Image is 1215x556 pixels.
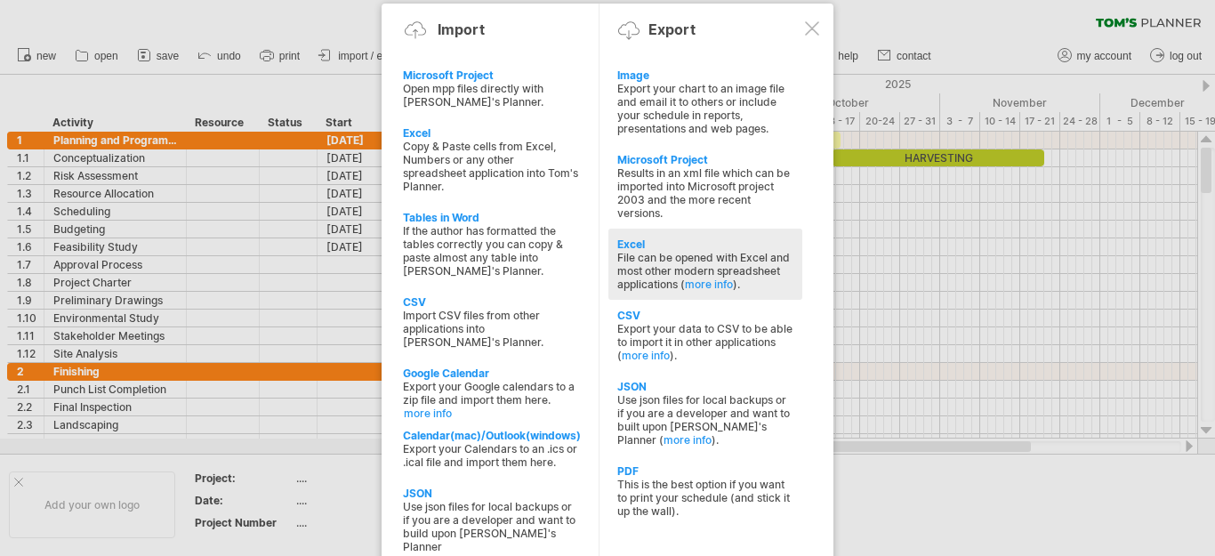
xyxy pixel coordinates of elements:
[617,238,793,251] div: Excel
[617,380,793,393] div: JSON
[617,309,793,322] div: CSV
[664,433,712,447] a: more info
[648,20,696,38] div: Export
[404,407,580,420] a: more info
[617,68,793,82] div: Image
[403,224,579,278] div: If the author has formatted the tables correctly you can copy & paste almost any table into [PERS...
[617,166,793,220] div: Results in an xml file which can be imported into Microsoft project 2003 and the more recent vers...
[685,278,733,291] a: more info
[617,251,793,291] div: File can be opened with Excel and most other modern spreadsheet applications ( ).
[403,126,579,140] div: Excel
[622,349,670,362] a: more info
[617,322,793,362] div: Export your data to CSV to be able to import it in other applications ( ).
[403,140,579,193] div: Copy & Paste cells from Excel, Numbers or any other spreadsheet application into Tom's Planner.
[438,20,485,38] div: Import
[617,393,793,447] div: Use json files for local backups or if you are a developer and want to built upon [PERSON_NAME]'s...
[617,82,793,135] div: Export your chart to an image file and email it to others or include your schedule in reports, pr...
[617,464,793,478] div: PDF
[617,153,793,166] div: Microsoft Project
[617,478,793,518] div: This is the best option if you want to print your schedule (and stick it up the wall).
[403,211,579,224] div: Tables in Word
